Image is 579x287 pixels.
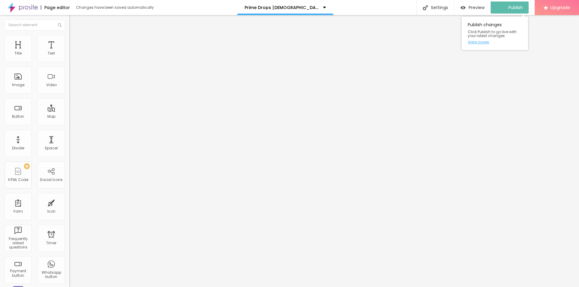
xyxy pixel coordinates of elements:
[12,114,24,119] div: Button
[550,5,570,10] span: Upgrade
[8,178,28,182] div: HTML Code
[14,209,23,214] div: Form
[468,30,522,38] span: Click Publish to go live with your latest changes.
[12,146,24,150] div: Divider
[14,51,22,55] div: Title
[5,20,65,30] input: Search element
[46,241,56,245] div: Timer
[508,5,523,10] span: Publish
[423,5,428,10] img: Icone
[6,269,30,278] div: Payment button
[468,40,522,44] a: View page
[462,17,528,50] div: Publish changes
[47,209,55,214] div: Icon
[245,5,318,10] p: Prime Drops [DEMOGRAPHIC_DATA][MEDICAL_DATA] Reviews
[40,178,63,182] div: Social Icons
[491,2,529,14] button: Publish
[58,23,62,27] img: Icone
[69,15,579,287] iframe: Editor
[46,83,57,87] div: Video
[6,237,30,250] div: Frequently asked questions
[454,2,491,14] button: Preview
[48,51,55,55] div: Text
[460,5,466,10] img: view-1.svg
[469,5,485,10] span: Preview
[39,270,63,279] div: Whatsapp button
[41,5,70,10] div: Page editor
[45,146,58,150] div: Spacer
[76,6,154,9] div: Changes have been saved automatically
[12,83,24,87] div: Image
[47,114,55,119] div: Map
